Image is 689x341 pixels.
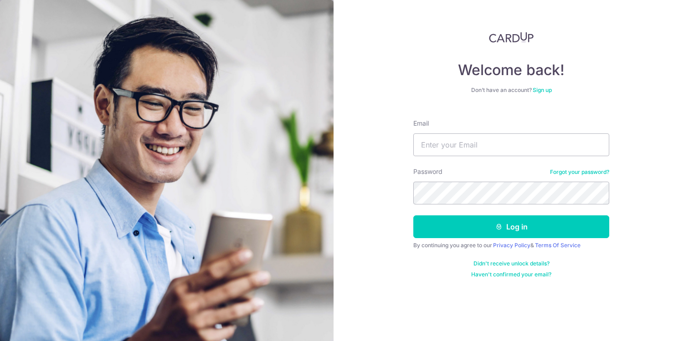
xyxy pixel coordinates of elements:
[413,167,442,176] label: Password
[489,32,534,43] img: CardUp Logo
[413,119,429,128] label: Email
[413,242,609,249] div: By continuing you agree to our &
[550,168,609,176] a: Forgot your password?
[413,215,609,238] button: Log in
[413,87,609,94] div: Don’t have an account?
[413,61,609,79] h4: Welcome back!
[533,87,552,93] a: Sign up
[471,271,551,278] a: Haven't confirmed your email?
[535,242,581,249] a: Terms Of Service
[473,260,550,267] a: Didn't receive unlock details?
[493,242,530,249] a: Privacy Policy
[413,133,609,156] input: Enter your Email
